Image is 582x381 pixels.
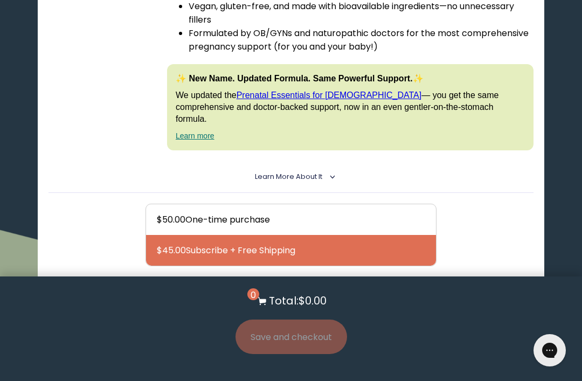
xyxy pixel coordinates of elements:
button: Save and checkout [235,320,347,354]
p: We updated the — you get the same comprehensive and doctor-backed support, now in an even gentler... [176,89,525,126]
li: Formulated by OB/GYNs and naturopathic doctors for the most comprehensive pregnancy support (for ... [189,26,533,53]
iframe: Gorgias live chat messenger [528,330,571,370]
span: 0 [247,288,259,300]
a: Prenatal Essentials for [DEMOGRAPHIC_DATA] [237,91,422,100]
i: < [325,174,335,179]
strong: ✨ New Name. Updated Formula. Same Powerful Support.✨ [176,74,424,83]
span: Learn More About it [255,172,322,181]
a: Learn more [176,131,214,140]
p: Total: $0.00 [269,293,327,309]
summary: Learn More About it < [255,172,328,182]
